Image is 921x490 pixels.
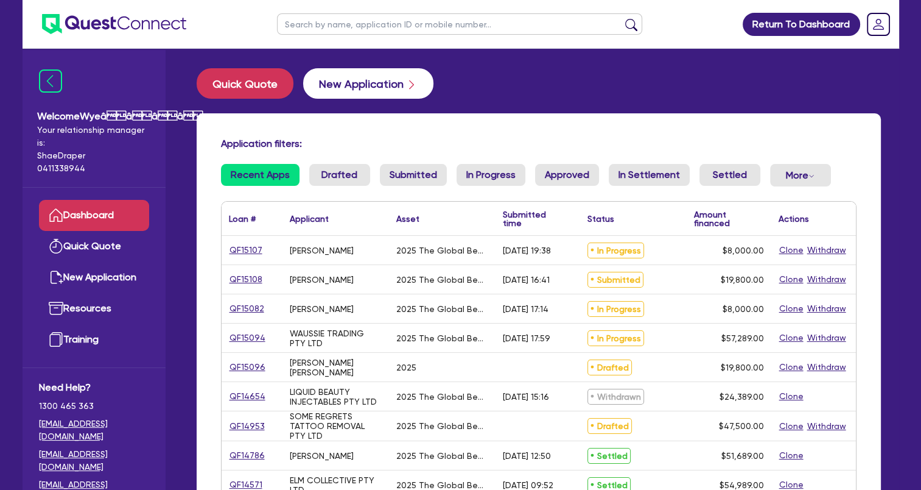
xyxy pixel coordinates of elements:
[42,14,186,34] img: quest-connect-logo-blue
[229,419,265,433] a: QF14953
[229,215,256,223] div: Loan #
[723,246,764,255] span: $8,000.00
[197,68,293,99] button: Quick Quote
[587,301,644,317] span: In Progress
[396,333,488,343] div: 2025 The Global Beauty Group UltraLUX Pro
[49,270,63,285] img: new-application
[39,69,62,93] img: icon-menu-close
[396,421,488,431] div: 2025 The Global Beauty Group UltraLUX PRO
[303,68,433,99] button: New Application
[503,480,553,490] div: [DATE] 09:52
[609,164,690,186] a: In Settlement
[37,124,151,175] span: Your relationship manager is: Shae Draper 0411338944
[396,480,488,490] div: 2025 The Global Beauty Group Liftera
[721,275,764,285] span: $19,800.00
[396,275,488,285] div: 2025 The Global Beauty Group MediLUX
[587,330,644,346] span: In Progress
[229,243,263,257] a: QF15107
[277,13,642,35] input: Search by name, application ID or mobile number...
[587,272,643,288] span: Submitted
[503,333,550,343] div: [DATE] 17:59
[39,262,149,293] a: New Application
[396,246,488,255] div: 2025 The Global Beauty Group MediLUX LED
[503,246,551,255] div: [DATE] 19:38
[503,275,550,285] div: [DATE] 16:41
[503,210,562,227] div: Submitted time
[290,358,382,377] div: [PERSON_NAME] [PERSON_NAME]
[290,215,329,223] div: Applicant
[863,9,894,40] a: Dropdown toggle
[694,210,764,227] div: Amount financed
[743,13,860,36] a: Return To Dashboard
[457,164,525,186] a: In Progress
[290,387,382,407] div: LIQUID BEAUTY INJECTABLES PTY LTD
[396,304,488,314] div: 2025 The Global Beauty Group MediLUX LED
[396,215,419,223] div: Asset
[290,451,354,461] div: [PERSON_NAME]
[229,302,265,316] a: QF15082
[39,417,149,443] a: [EMAIL_ADDRESS][DOMAIN_NAME]
[39,324,149,355] a: Training
[779,302,804,316] button: Clone
[229,360,266,374] a: QF15096
[779,360,804,374] button: Clone
[699,164,760,186] a: Settled
[39,200,149,231] a: Dashboard
[779,215,809,223] div: Actions
[396,392,488,402] div: 2025 The Global Beauty Group MediLUX
[503,392,549,402] div: [DATE] 15:16
[587,389,644,405] span: Withdrawn
[807,419,847,433] button: Withdraw
[39,448,149,474] a: [EMAIL_ADDRESS][DOMAIN_NAME]
[229,389,266,403] a: QF14654
[37,109,151,124] span: Welcome Wyeââââ
[807,360,847,374] button: Withdraw
[720,480,764,490] span: $54,989.00
[229,449,265,463] a: QF14786
[49,239,63,254] img: quick-quote
[587,215,614,223] div: Status
[721,333,764,343] span: $57,289.00
[587,360,632,375] span: Drafted
[779,243,804,257] button: Clone
[39,231,149,262] a: Quick Quote
[719,421,764,431] span: $47,500.00
[290,304,354,314] div: [PERSON_NAME]
[197,68,303,99] a: Quick Quote
[503,451,551,461] div: [DATE] 12:50
[380,164,447,186] a: Submitted
[720,392,764,402] span: $24,389.00
[49,301,63,316] img: resources
[503,304,548,314] div: [DATE] 17:14
[779,449,804,463] button: Clone
[221,138,856,149] h4: Application filters:
[587,243,644,258] span: In Progress
[290,411,382,441] div: SOME REGRETS TATTOO REMOVAL PTY LTD
[807,272,847,286] button: Withdraw
[779,389,804,403] button: Clone
[587,448,631,464] span: Settled
[807,302,847,316] button: Withdraw
[396,451,488,461] div: 2025 The Global Beauty Group SuperLUX
[807,331,847,345] button: Withdraw
[229,272,263,286] a: QF15108
[723,304,764,314] span: $8,000.00
[535,164,599,186] a: Approved
[309,164,370,186] a: Drafted
[779,419,804,433] button: Clone
[49,332,63,347] img: training
[807,243,847,257] button: Withdraw
[587,418,632,434] span: Drafted
[396,363,416,372] div: 2025
[39,400,149,413] span: 1300 465 363
[221,164,299,186] a: Recent Apps
[39,293,149,324] a: Resources
[39,380,149,395] span: Need Help?
[770,164,831,186] button: Dropdown toggle
[779,272,804,286] button: Clone
[290,275,354,285] div: [PERSON_NAME]
[229,331,266,345] a: QF15094
[721,451,764,461] span: $51,689.00
[290,246,354,255] div: [PERSON_NAME]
